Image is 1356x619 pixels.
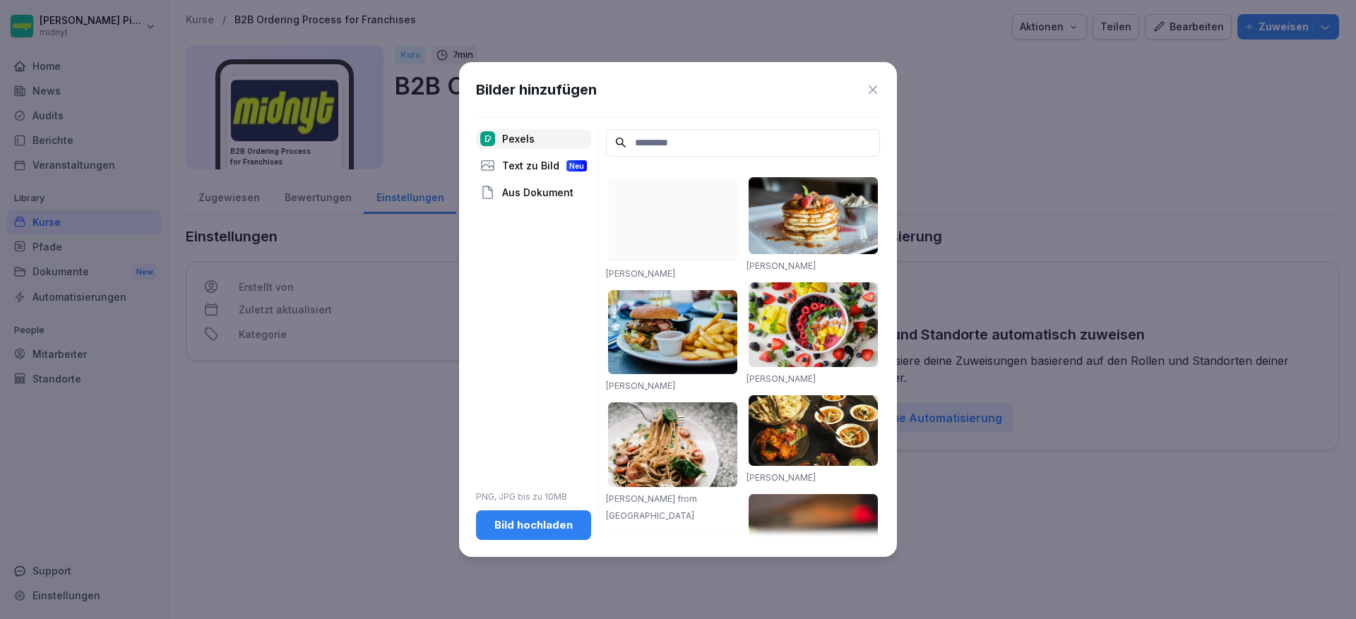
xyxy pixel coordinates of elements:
[606,268,675,279] a: [PERSON_NAME]
[606,380,675,391] a: [PERSON_NAME]
[476,156,591,176] div: Text zu Bild
[476,491,591,503] p: PNG, JPG bis zu 10MB
[747,260,816,271] a: [PERSON_NAME]
[566,160,587,172] div: Neu
[749,395,878,466] img: pexels-photo-958545.jpeg
[608,402,737,487] img: pexels-photo-1279330.jpeg
[476,183,591,203] div: Aus Dokument
[476,510,591,540] button: Bild hochladen
[747,472,816,483] a: [PERSON_NAME]
[476,129,591,149] div: Pexels
[487,517,580,533] div: Bild hochladen
[480,131,495,146] img: pexels.png
[476,79,597,100] h1: Bilder hinzufügen
[747,373,816,384] a: [PERSON_NAME]
[749,282,878,367] img: pexels-photo-1099680.jpeg
[749,177,878,254] img: pexels-photo-376464.jpeg
[608,290,737,375] img: pexels-photo-70497.jpeg
[606,493,697,521] a: [PERSON_NAME] from [GEOGRAPHIC_DATA]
